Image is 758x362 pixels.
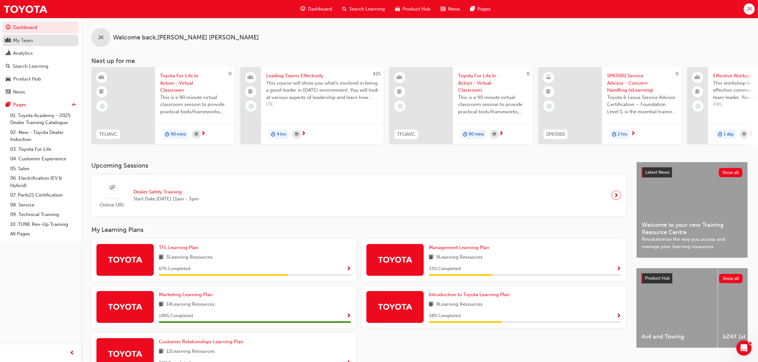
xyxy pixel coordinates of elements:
span: pages-icon [6,102,11,108]
span: learningResourceType_INSTRUCTOR_LED-icon [398,73,402,82]
span: people-icon [249,73,253,82]
a: Online URLDealer Safety TrainingStart Date:[DATE] 11am - 3pm [96,180,621,211]
span: Toyota & Lexus Service Advisor Certification – Foundation Level 1, is the essential training cour... [607,94,677,115]
span: This is a 90 minute virtual classroom session to provide practical tools/frameworks, behaviours a... [458,94,528,115]
span: Show Progress [616,313,621,319]
a: 0TFLIAVCToyota For Life In Action - Virtual ClassroomThis is a 90 minute virtual classroom sessio... [389,67,533,144]
a: Trak [3,2,48,16]
div: Pages [13,101,26,108]
span: booktick-icon [249,88,253,96]
span: 90 mins [469,131,484,138]
span: Management Learning Plan [429,245,489,250]
span: Dashboard [308,5,332,13]
span: up-icon [72,101,76,109]
span: car-icon [395,5,400,13]
span: 38 % Completed [429,312,461,320]
span: duration-icon [271,130,275,139]
span: Customer Relationships Learning Plan [159,339,243,345]
a: 10. TUNE Rev-Up Training [8,219,79,229]
span: Show Progress [346,313,351,319]
span: SPK3001 [546,131,565,138]
span: Pages [478,5,491,13]
span: Show Progress [616,266,621,272]
a: search-iconSearch Learning [337,3,390,16]
button: JK [744,3,755,15]
a: Marketing Learning Plan [159,291,215,298]
span: chart-icon [6,51,11,56]
img: Trak [108,348,143,359]
span: 100 % Completed [159,312,193,320]
span: Dealer Safety Training [133,188,199,196]
div: News [13,88,25,96]
span: next-icon [749,131,754,137]
span: search-icon [342,5,347,13]
a: 06. Electrification (EV & Hybrid) [8,173,79,190]
span: LTE [266,101,379,108]
button: Pages [3,99,79,111]
a: Customer Relationships Learning Plan [159,338,246,345]
span: booktick-icon [100,88,104,96]
a: 4x4 and Towing [636,268,718,348]
span: 90 mins [171,131,186,138]
a: 01. Toyota Academy - 2025 Dealer Training Catalogue [8,111,79,128]
span: Search Learning [349,5,385,13]
span: next-icon [301,131,306,137]
button: Show Progress [616,265,621,273]
span: 2 hrs [618,131,627,138]
span: calendar-icon [295,130,298,138]
span: next-icon [201,131,206,137]
a: car-iconProduct Hub [390,3,436,16]
a: All Pages [8,229,79,239]
span: TFLIAVC [397,131,415,138]
span: 1 day [724,131,734,138]
a: Dashboard [3,22,79,33]
span: sessionType_ONLINE_URL-icon [110,184,115,192]
span: News [448,5,460,13]
a: 08. Service [8,200,79,210]
span: Product Hub [402,5,430,13]
span: learningRecordVerb_NONE-icon [99,103,105,109]
span: TFL Learning Plan [159,245,198,250]
a: News [3,86,79,98]
span: next-icon [614,191,619,200]
span: prev-icon [70,349,75,357]
span: booktick-icon [696,88,700,96]
a: Analytics [3,47,79,59]
span: SPK3001 Service Advisor - Concern Handling (eLearning) [607,72,677,94]
a: 0SPK3001SPK3001 Service Advisor - Concern Handling (eLearning)Toyota & Lexus Service Advisor Cert... [538,67,682,144]
div: Product Hub [13,75,41,83]
span: Toyota For Life In Action - Virtual Classroom [160,72,230,94]
span: Show Progress [346,266,351,272]
img: Trak [108,301,143,312]
a: 03. Toyota For Life [8,144,79,154]
span: learningRecordVerb_NONE-icon [546,103,552,109]
span: Welcome to your new Training Resource Centre [642,221,742,236]
a: Latest NewsShow all [642,167,742,178]
iframe: Intercom live chat [736,340,752,356]
span: 4 hrs [277,131,286,138]
a: Introduction to Toyota Learning Plan [429,291,512,298]
a: guage-iconDashboard [295,3,337,16]
span: pages-icon [470,5,475,13]
span: book-icon [159,348,164,356]
a: Management Learning Plan [429,244,492,251]
button: DashboardMy TeamAnalyticsSearch LearningProduct HubNews [3,20,79,99]
a: My Team [3,35,79,46]
span: book-icon [429,301,434,309]
div: Search Learning [13,63,48,70]
img: Trak [378,301,413,312]
span: 0 [229,71,231,77]
a: Product HubShow all [641,273,743,283]
span: 0 [527,71,529,77]
a: 415Leading Teams EffectivelyThis course will show you what's involved in being a good leader in [... [240,67,384,144]
span: Toyota For Life In Action - Virtual Classroom [458,72,528,94]
button: Show Progress [346,312,351,320]
span: Product Hub [645,275,670,281]
span: duration-icon [165,130,169,139]
a: 07. Parts21 Certification [8,190,79,200]
span: people-icon [6,38,11,44]
span: 33 % Completed [429,265,461,273]
span: 14 Learning Resources [166,301,215,309]
span: Introduction to Toyota Learning Plan [429,292,510,297]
